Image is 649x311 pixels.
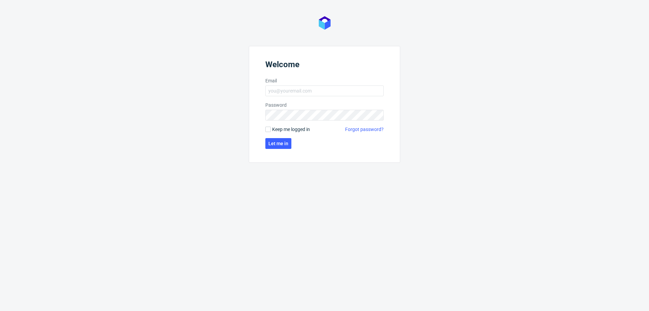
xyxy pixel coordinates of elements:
span: Keep me logged in [272,126,310,133]
label: Email [265,77,384,84]
a: Forgot password? [345,126,384,133]
input: you@youremail.com [265,85,384,96]
button: Let me in [265,138,291,149]
span: Let me in [268,141,288,146]
label: Password [265,102,384,108]
header: Welcome [265,60,384,72]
